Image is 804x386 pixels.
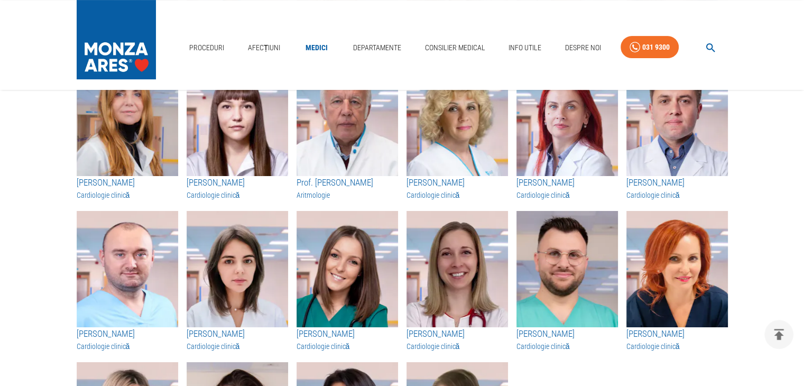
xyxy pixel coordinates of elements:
h3: Cardiologie clinică [77,190,178,200]
a: Medici [300,37,334,59]
img: Dr. Cristina Gheorghiu [187,211,288,327]
h3: Cardiologie clinică [187,190,288,200]
h3: [PERSON_NAME] [406,176,508,190]
a: Proceduri [185,37,228,59]
img: Dr. Adela Șerban [77,60,178,176]
a: [PERSON_NAME]Cardiologie clinică [406,327,508,352]
img: Dr. Alexandru Achim [516,211,618,327]
h3: Cardiologie clinică [516,190,618,200]
h3: Aritmologie [297,190,398,200]
h3: Cardiologie clinică [77,341,178,352]
h3: Cardiologie clinică [406,341,508,352]
a: [PERSON_NAME]Cardiologie clinică [77,176,178,200]
h3: [PERSON_NAME] [187,327,288,341]
h3: Cardiologie clinică [406,190,508,200]
a: Consilier Medical [420,37,489,59]
a: [PERSON_NAME]Cardiologie clinică [626,327,728,352]
a: [PERSON_NAME]Cardiologie clinică [187,327,288,352]
img: Dr. Cristian Petra [626,60,728,176]
img: Dr. Simona Costea [626,211,728,327]
img: Dr. Amelia Ghicu [516,60,618,176]
h3: [PERSON_NAME] [516,327,618,341]
a: [PERSON_NAME]Cardiologie clinică [297,327,398,352]
h3: [PERSON_NAME] [516,176,618,190]
a: Despre Noi [561,37,605,59]
h3: Cardiologie clinică [187,341,288,352]
h3: [PERSON_NAME] [297,327,398,341]
h3: Cardiologie clinică [516,341,618,352]
a: Info Utile [504,37,546,59]
img: Dr. Bardos Kinga [406,211,508,327]
a: Afecțiuni [244,37,285,59]
h3: [PERSON_NAME] [406,327,508,341]
h3: Prof. [PERSON_NAME] [297,176,398,190]
h3: [PERSON_NAME] [626,327,728,341]
a: [PERSON_NAME]Cardiologie clinică [406,176,508,200]
h3: [PERSON_NAME] [187,176,288,190]
a: [PERSON_NAME]Cardiologie clinică [626,176,728,200]
img: Dr. Dana Găvan [297,211,398,327]
a: Departamente [349,37,405,59]
img: Dr. Carmen Man [406,60,508,176]
h3: [PERSON_NAME] [626,176,728,190]
img: Prof. Dr. Radu Căpâlneanu [297,60,398,176]
a: Prof. [PERSON_NAME]Aritmologie [297,176,398,200]
a: [PERSON_NAME]Cardiologie clinică [516,176,618,200]
img: Dr. Mădălin Marc [77,211,178,327]
h3: Cardiologie clinică [626,341,728,352]
a: [PERSON_NAME]Cardiologie clinică [516,327,618,352]
a: 031 9300 [621,36,679,59]
h3: [PERSON_NAME] [77,327,178,341]
a: [PERSON_NAME]Cardiologie clinică [187,176,288,200]
button: delete [764,320,793,349]
h3: Cardiologie clinică [297,341,398,352]
a: [PERSON_NAME]Cardiologie clinică [77,327,178,352]
div: 031 9300 [642,41,670,54]
h3: Cardiologie clinică [626,190,728,200]
img: Dr. Alexandra Gica [187,60,288,176]
h3: [PERSON_NAME] [77,176,178,190]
